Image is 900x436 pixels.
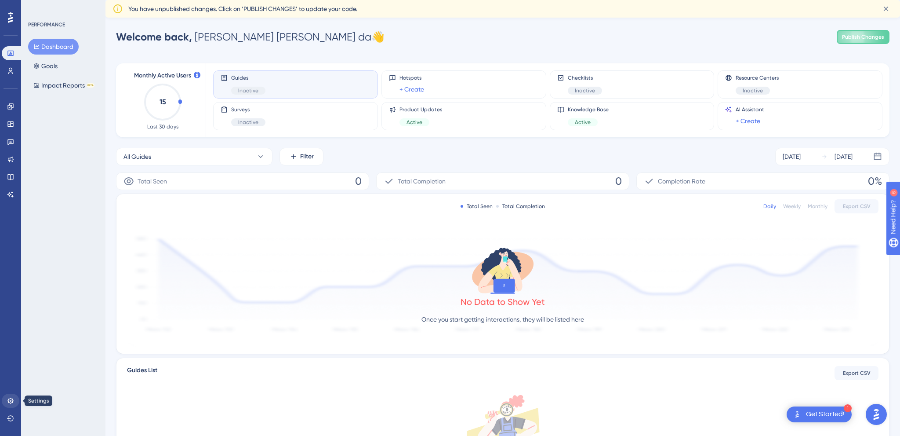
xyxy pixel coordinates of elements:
[231,106,265,113] span: Surveys
[843,203,871,210] span: Export CSV
[127,365,157,381] span: Guides List
[87,83,94,88] div: BETA
[837,30,889,44] button: Publish Changes
[783,203,801,210] div: Weekly
[399,84,424,95] a: + Create
[300,151,314,162] span: Filter
[134,70,191,81] span: Monthly Active Users
[843,370,871,377] span: Export CSV
[792,409,802,420] img: launcher-image-alternative-text
[743,87,763,94] span: Inactive
[461,296,545,308] div: No Data to Show Yet
[835,366,878,380] button: Export CSV
[461,203,493,210] div: Total Seen
[421,314,584,325] p: Once you start getting interactions, they will be listed here
[147,123,178,130] span: Last 30 days
[238,87,258,94] span: Inactive
[806,410,845,419] div: Get Started!
[844,404,852,412] div: 1
[568,74,602,81] span: Checklists
[128,4,357,14] span: You have unpublished changes. Click on ‘PUBLISH CHANGES’ to update your code.
[28,39,79,55] button: Dashboard
[138,176,167,187] span: Total Seen
[658,176,705,187] span: Completion Rate
[615,174,622,188] span: 0
[842,33,884,40] span: Publish Changes
[575,87,595,94] span: Inactive
[496,203,545,210] div: Total Completion
[763,203,776,210] div: Daily
[231,74,265,81] span: Guides
[238,119,258,126] span: Inactive
[568,106,609,113] span: Knowledge Base
[783,151,801,162] div: [DATE]
[398,176,446,187] span: Total Completion
[116,30,192,43] span: Welcome back,
[787,407,852,422] div: Open Get Started! checklist, remaining modules: 1
[28,21,65,28] div: PERFORMANCE
[868,174,882,188] span: 0%
[808,203,827,210] div: Monthly
[399,106,442,113] span: Product Updates
[279,148,323,165] button: Filter
[28,77,100,93] button: Impact ReportsBETA
[355,174,362,188] span: 0
[28,58,63,74] button: Goals
[835,151,853,162] div: [DATE]
[160,98,166,106] text: 15
[406,119,422,126] span: Active
[736,74,779,81] span: Resource Centers
[736,116,760,126] a: + Create
[575,119,591,126] span: Active
[116,148,272,165] button: All Guides
[863,401,889,428] iframe: UserGuiding AI Assistant Launcher
[123,151,151,162] span: All Guides
[399,74,424,81] span: Hotspots
[835,199,878,213] button: Export CSV
[61,4,64,11] div: 6
[21,2,55,13] span: Need Help?
[116,30,385,44] div: [PERSON_NAME] [PERSON_NAME] da 👋
[736,106,764,113] span: AI Assistant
